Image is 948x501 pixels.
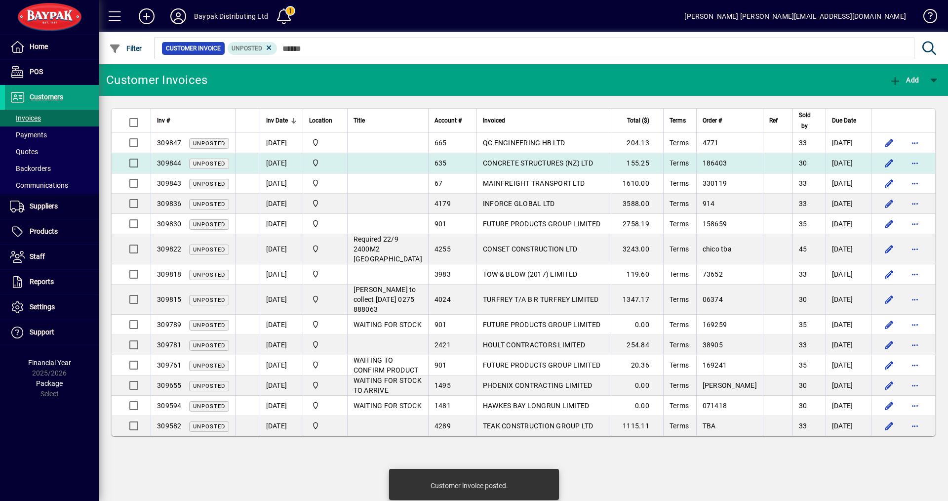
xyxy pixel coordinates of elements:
[193,383,225,389] span: Unposted
[799,139,807,147] span: 33
[611,153,663,173] td: 155.25
[228,42,277,55] mat-chip: Customer Invoice Status: Unposted
[162,7,194,25] button: Profile
[434,220,447,228] span: 901
[193,403,225,410] span: Unposted
[434,115,471,126] div: Account #
[10,148,38,156] span: Quotes
[193,342,225,349] span: Unposted
[611,355,663,376] td: 20.36
[434,422,451,430] span: 4289
[889,76,919,84] span: Add
[703,402,727,410] span: 071418
[354,235,422,263] span: Required 22/9 2400M2 [GEOGRAPHIC_DATA]
[670,361,689,369] span: Terms
[260,194,303,214] td: [DATE]
[434,361,447,369] span: 901
[434,115,462,126] span: Account #
[799,341,807,349] span: 33
[5,110,99,126] a: Invoices
[703,200,715,208] span: 914
[5,194,99,219] a: Suppliers
[881,377,897,393] button: Edit
[109,44,142,52] span: Filter
[354,115,422,126] div: Title
[907,337,923,353] button: More options
[887,71,921,89] button: Add
[907,266,923,282] button: More options
[232,45,262,52] span: Unposted
[799,179,807,187] span: 33
[826,315,871,335] td: [DATE]
[611,315,663,335] td: 0.00
[907,317,923,333] button: More options
[881,317,897,333] button: Edit
[799,361,807,369] span: 35
[5,320,99,345] a: Support
[907,216,923,232] button: More options
[434,179,443,187] span: 67
[483,220,600,228] span: FUTURE PRODUCTS GROUP LIMITED
[309,198,341,209] span: Baypak - Onekawa
[881,398,897,414] button: Edit
[193,181,225,187] span: Unposted
[5,219,99,244] a: Products
[611,234,663,264] td: 3243.00
[157,159,182,167] span: 309844
[881,216,897,232] button: Edit
[434,159,447,167] span: 635
[881,418,897,434] button: Edit
[157,341,182,349] span: 309781
[5,60,99,84] a: POS
[703,381,757,389] span: [PERSON_NAME]
[157,220,182,228] span: 309830
[5,177,99,194] a: Communications
[483,402,590,410] span: HAWKES BAY LONGRUN LIMITED
[193,161,225,167] span: Unposted
[881,155,897,171] button: Edit
[703,139,719,147] span: 4771
[832,115,856,126] span: Due Date
[260,133,303,153] td: [DATE]
[611,214,663,234] td: 2758.19
[611,376,663,396] td: 0.00
[30,252,45,260] span: Staff
[354,286,416,313] span: [PERSON_NAME] to collect [DATE] 0275 888063
[260,355,303,376] td: [DATE]
[611,416,663,436] td: 1115.11
[670,139,689,147] span: Terms
[826,376,871,396] td: [DATE]
[30,68,43,76] span: POS
[157,139,182,147] span: 309847
[611,133,663,153] td: 204.13
[434,321,447,329] span: 901
[703,159,727,167] span: 186403
[5,160,99,177] a: Backorders
[826,355,871,376] td: [DATE]
[30,42,48,50] span: Home
[309,178,341,189] span: Baypak - Onekawa
[10,114,41,122] span: Invoices
[30,303,55,311] span: Settings
[670,200,689,208] span: Terms
[131,7,162,25] button: Add
[28,359,71,367] span: Financial Year
[907,196,923,211] button: More options
[193,247,225,253] span: Unposted
[907,241,923,257] button: More options
[907,155,923,171] button: More options
[670,270,689,278] span: Terms
[611,396,663,416] td: 0.00
[881,135,897,151] button: Edit
[881,266,897,282] button: Edit
[5,35,99,59] a: Home
[916,2,936,34] a: Knowledge Base
[483,159,593,167] span: CONCRETE STRUCTURES (NZ) LTD
[309,380,341,391] span: Baypak - Onekawa
[670,422,689,430] span: Terms
[670,341,689,349] span: Terms
[881,357,897,373] button: Edit
[157,200,182,208] span: 309836
[703,220,727,228] span: 158659
[10,165,51,172] span: Backorders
